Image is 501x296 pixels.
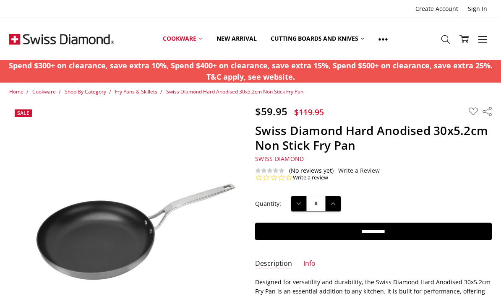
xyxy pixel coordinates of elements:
span: Swiss Diamond [255,155,304,163]
a: Description [255,259,292,269]
a: Cookware [156,20,209,57]
a: Cookware [32,88,56,95]
a: Home [9,88,23,95]
a: Info [303,259,316,269]
a: New arrival [209,20,264,57]
a: Shop By Category [65,88,106,95]
a: Sign In [463,3,492,15]
label: Quantity: [255,199,281,208]
a: Write a Review [338,167,380,174]
a: Swiss Diamond Hard Anodised 30x5.2cm Non Stick Fry Pan [166,88,303,95]
p: Spend $300+ on clearance, save extra 10%, Spend $400+ on clearance, save extra 15%, Spend $500+ o... [5,60,497,83]
a: Fry Pans & Skillets [115,88,157,95]
a: Write a review [293,174,328,182]
span: (No reviews yet) [289,167,334,174]
span: $59.95 [255,104,287,118]
a: Show All [371,20,395,58]
h1: Swiss Diamond Hard Anodised 30x5.2cm Non Stick Fry Pan [255,123,491,153]
a: Cutting boards and knives [264,20,371,57]
img: Free Shipping On Every Order [9,18,114,60]
span: Sale [17,109,29,117]
span: $119.95 [294,106,324,118]
a: Create Account [411,3,463,15]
